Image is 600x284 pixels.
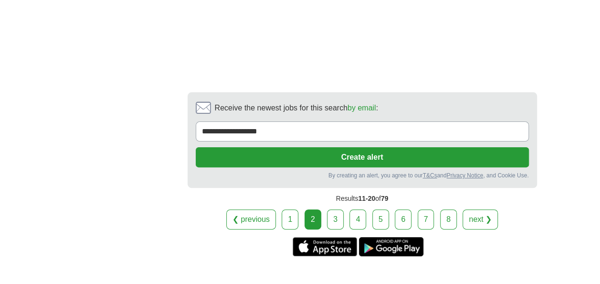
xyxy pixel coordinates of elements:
[381,195,389,202] span: 79
[395,209,411,229] a: 6
[446,172,483,179] a: Privacy Notice
[215,102,378,114] span: Receive the newest jobs for this search :
[282,209,298,229] a: 1
[358,195,375,202] span: 11-20
[196,171,529,180] div: By creating an alert, you agree to our and , and Cookie Use.
[422,172,437,179] a: T&Cs
[463,209,498,229] a: next ❯
[347,104,376,112] a: by email
[440,209,457,229] a: 8
[327,209,344,229] a: 3
[293,237,357,256] a: Get the iPhone app
[349,209,366,229] a: 4
[305,209,321,229] div: 2
[418,209,434,229] a: 7
[372,209,389,229] a: 5
[226,209,276,229] a: ❮ previous
[188,188,537,209] div: Results of
[196,147,529,167] button: Create alert
[359,237,423,256] a: Get the Android app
